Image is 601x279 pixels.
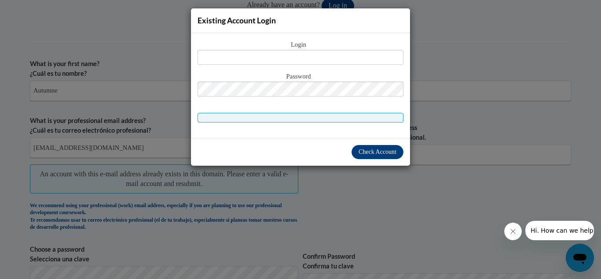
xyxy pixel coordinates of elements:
[198,16,276,25] span: Existing Account Login
[198,40,403,50] span: Login
[504,223,522,240] iframe: Close message
[198,72,403,82] span: Password
[525,221,594,240] iframe: Message from company
[352,145,403,159] button: Check Account
[359,149,396,155] span: Check Account
[5,6,71,13] span: Hi. How can we help?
